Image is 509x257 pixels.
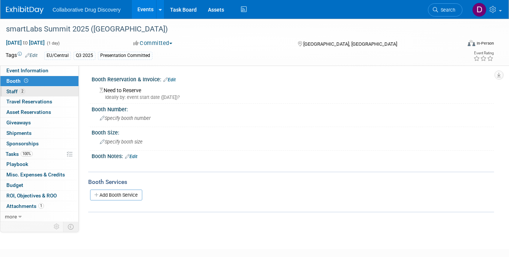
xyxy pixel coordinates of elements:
[6,193,57,199] span: ROI, Objectives & ROO
[6,203,44,209] span: Attachments
[74,52,95,60] div: Q3 2025
[438,7,455,13] span: Search
[0,66,78,76] a: Event Information
[0,128,78,138] a: Shipments
[6,51,38,60] td: Tags
[6,161,28,167] span: Playbook
[0,87,78,97] a: Staff2
[0,159,78,169] a: Playbook
[0,180,78,190] a: Budget
[428,3,462,16] a: Search
[44,52,71,60] div: EU/Central
[53,7,120,13] span: Collaborative Drug Discovery
[6,6,44,14] img: ExhibitDay
[163,77,176,82] a: Edit
[131,39,175,47] button: Committed
[5,214,17,220] span: more
[0,149,78,159] a: Tasks100%
[97,85,488,101] div: Need to Reserve
[6,182,23,188] span: Budget
[0,191,78,201] a: ROI, Objectives & ROO
[6,109,51,115] span: Asset Reservations
[472,3,486,17] img: Daniel Castro
[92,151,494,160] div: Booth Notes:
[0,170,78,180] a: Misc. Expenses & Credits
[0,107,78,117] a: Asset Reservations
[63,222,79,232] td: Toggle Event Tabs
[473,51,494,55] div: Event Rating
[92,104,494,113] div: Booth Number:
[92,74,494,84] div: Booth Reservation & Invoice:
[6,140,39,146] span: Sponsorships
[99,94,488,101] div: Ideally by: event start date ([DATE])?
[303,41,397,47] span: [GEOGRAPHIC_DATA], [GEOGRAPHIC_DATA]
[125,154,137,159] a: Edit
[422,39,494,50] div: Event Format
[6,172,65,178] span: Misc. Expenses & Credits
[6,130,32,136] span: Shipments
[20,88,25,94] span: 2
[476,40,494,46] div: In-Person
[6,120,31,126] span: Giveaways
[6,88,25,94] span: Staff
[100,139,143,145] span: Specify booth size
[23,78,30,84] span: Booth not reserved yet
[0,97,78,107] a: Travel Reservations
[0,212,78,222] a: more
[0,139,78,149] a: Sponsorships
[0,76,78,86] a: Booth
[50,222,63,232] td: Personalize Event Tab Strip
[6,39,45,46] span: [DATE] [DATE]
[6,67,48,73] span: Event Information
[92,127,494,136] div: Booth Size:
[22,40,29,46] span: to
[46,41,60,46] span: (1 day)
[88,178,494,186] div: Booth Services
[98,52,152,60] div: Presentation Committed
[6,99,52,105] span: Travel Reservations
[6,151,33,157] span: Tasks
[90,190,142,200] a: Add Booth Service
[468,40,475,46] img: Format-Inperson.png
[25,53,38,58] a: Edit
[3,22,452,36] div: smartLabs Summit 2025 ([GEOGRAPHIC_DATA])
[6,78,30,84] span: Booth
[21,151,33,157] span: 100%
[0,118,78,128] a: Giveaways
[100,115,151,121] span: Specify booth number
[38,203,44,209] span: 1
[0,201,78,211] a: Attachments1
